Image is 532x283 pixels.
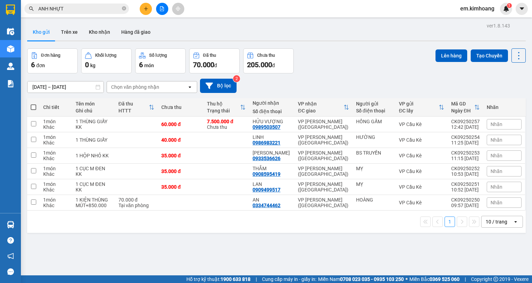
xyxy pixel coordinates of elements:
span: Nhãn [491,153,502,158]
button: caret-down [516,3,528,15]
div: 35.000 đ [161,168,200,174]
div: BS TRUYỀN [356,150,392,156]
div: MỴ [356,166,392,171]
div: VP [PERSON_NAME] ([GEOGRAPHIC_DATA]) [298,166,349,177]
div: 10:53 [DATE] [451,171,480,177]
button: Lên hàng [435,49,467,62]
div: ĐC lấy [399,108,439,113]
div: 1 món [43,134,69,140]
input: Tìm tên, số ĐT hoặc mã đơn [38,5,121,13]
div: VP Cầu Kè [399,121,444,127]
span: 70.000 [193,61,214,69]
button: Hàng đã giao [116,24,156,40]
div: 40.000 đ [161,137,200,143]
div: VP Cầu Kè [399,137,444,143]
button: Số lượng6món [135,48,186,73]
button: Đơn hàng6đơn [27,48,78,73]
button: Trên xe [55,24,83,40]
button: plus [140,3,152,15]
div: VP nhận [298,101,343,107]
div: 35.000 đ [161,153,200,158]
div: 7.500.000 đ [207,119,246,124]
div: 1 món [43,197,69,203]
div: 0334744462 [253,203,280,208]
span: | [465,275,466,283]
div: VP [PERSON_NAME] ([GEOGRAPHIC_DATA]) [298,181,349,192]
div: HƯỜNG [356,134,392,140]
div: LAN [253,181,291,187]
div: 10:52 [DATE] [451,187,480,192]
span: aim [176,6,180,11]
div: CK09250257 [451,119,480,124]
span: caret-down [519,6,525,12]
strong: 0369 525 060 [430,276,460,282]
div: Khác [43,124,69,130]
div: 09:57 [DATE] [451,203,480,208]
div: VP [PERSON_NAME] ([GEOGRAPHIC_DATA]) [298,134,349,146]
span: Nhãn [491,184,502,190]
svg: open [513,219,518,225]
span: ⚪️ [406,278,408,281]
span: 0 [85,61,89,69]
div: CK09250252 [451,166,480,171]
div: Ghi chú [76,108,111,113]
div: CƯỜNG PHÁT [253,150,291,156]
img: solution-icon [7,80,14,87]
span: 205.000 [247,61,272,69]
span: Miền Bắc [409,275,460,283]
div: ĐC giao [298,108,343,113]
div: Khác [43,203,69,208]
div: HTTT [118,108,149,113]
div: VP [PERSON_NAME] ([GEOGRAPHIC_DATA]) [298,150,349,161]
div: Người gửi [356,101,392,107]
div: Ngày ĐH [451,108,474,113]
span: Nhãn [491,200,502,205]
button: aim [172,3,184,15]
div: Tên món [76,101,111,107]
img: warehouse-icon [7,45,14,53]
div: 1 HỘP NHỎ KK [76,153,111,158]
div: AN [253,197,291,203]
div: 0908595419 [253,171,280,177]
div: Khác [43,156,69,161]
button: Bộ lọc [200,79,237,93]
img: icon-new-feature [503,6,509,12]
div: 1 KIỆN THÙNG MÚT+850.000 [76,197,111,208]
div: 12:42 [DATE] [451,124,480,130]
div: Khác [43,140,69,146]
svg: open [187,84,193,90]
div: HOÀNG [356,197,392,203]
span: 6 [31,61,35,69]
span: copyright [493,277,498,282]
button: Kho nhận [83,24,116,40]
img: logo-vxr [6,5,15,15]
div: Mã GD [451,101,474,107]
span: Hỗ trợ kỹ thuật: [186,275,250,283]
div: 1 THÙNG GIẤY KK [76,119,111,130]
div: Khác [43,171,69,177]
div: 1 CỤC M ĐEN KK [76,166,111,177]
div: Khác [43,187,69,192]
div: CK09250250 [451,197,480,203]
div: 0933536626 [253,156,280,161]
span: 6 [139,61,143,69]
div: 1 THÙNG GIẤY [76,137,111,143]
div: Tại văn phòng [118,203,154,208]
div: VP Cầu Kè [399,184,444,190]
div: CK09250254 [451,134,480,140]
div: Chưa thu [207,119,246,130]
th: Toggle SortBy [448,98,483,117]
div: Chi tiết [43,104,69,110]
div: 1 món [43,166,69,171]
span: món [144,63,154,68]
span: search [29,6,34,11]
div: 11:15 [DATE] [451,156,480,161]
button: file-add [156,3,168,15]
span: close-circle [122,6,126,10]
div: Số điện thoại [253,109,291,114]
strong: 1900 633 818 [221,276,250,282]
input: Select a date range. [28,81,103,93]
div: 1 món [43,119,69,124]
div: 0909499517 [253,187,280,192]
div: Đơn hàng [41,53,60,58]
